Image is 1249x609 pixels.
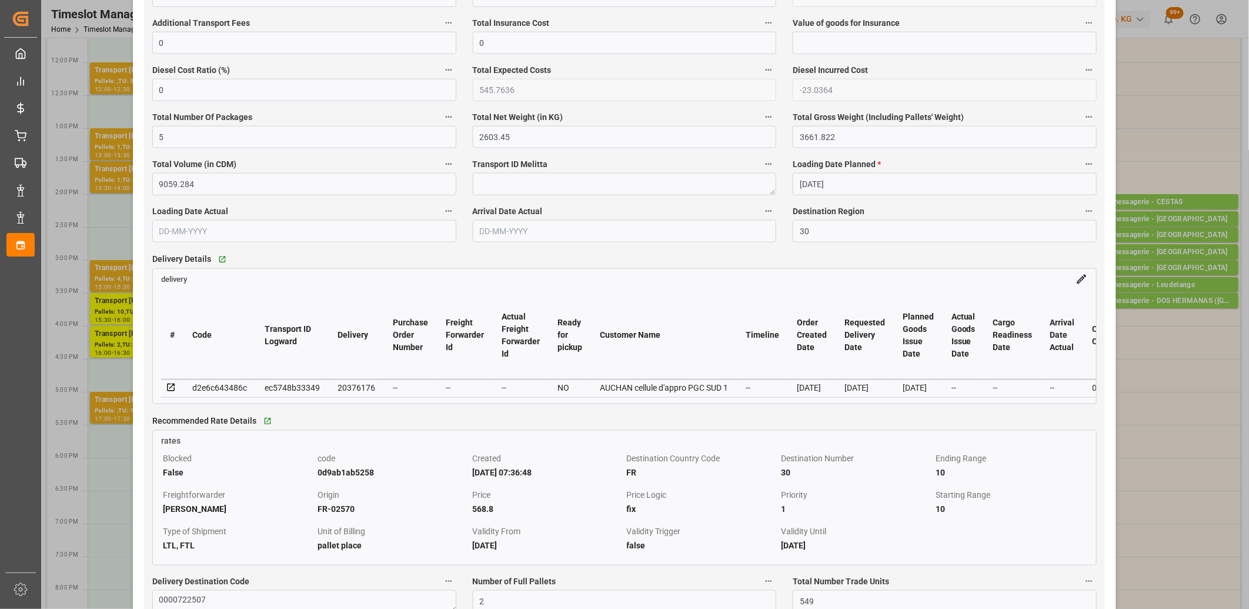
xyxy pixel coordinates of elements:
[936,451,1086,465] div: Ending Range
[318,488,468,502] div: Origin
[256,291,329,380] th: Transport ID Logward
[1081,574,1097,589] button: Total Number Trade Units
[393,381,428,395] div: --
[161,291,183,380] th: #
[163,502,313,516] div: [PERSON_NAME]
[781,538,931,553] div: [DATE]
[437,291,493,380] th: Freight Forwarder Id
[936,502,1086,516] div: 10
[793,575,889,588] span: Total Number Trade Units
[152,64,230,76] span: Diesel Cost Ratio (%)
[591,291,737,380] th: Customer Name
[161,436,181,445] span: rates
[549,291,591,380] th: Ready for pickup
[441,109,456,125] button: Total Number Of Packages
[152,415,256,427] span: Recommended Rate Details
[318,465,468,480] div: 0d9ab1ab5258
[627,465,777,480] div: FR
[473,64,552,76] span: Total Expected Costs
[903,381,934,395] div: [DATE]
[761,15,776,31] button: Total Insurance Cost
[793,158,881,171] span: Loading Date Planned
[557,381,582,395] div: NO
[1081,15,1097,31] button: Value of goods for Insurance
[1050,381,1075,395] div: --
[761,109,776,125] button: Total Net Weight (in KG)
[600,381,728,395] div: AUCHAN cellule d'appro PGC SUD 1
[761,157,776,172] button: Transport ID Melitta
[265,381,320,395] div: ec5748b33349
[761,204,776,219] button: Arrival Date Actual
[1081,109,1097,125] button: Total Gross Weight (Including Pallets' Weight)
[746,381,779,395] div: --
[627,524,777,538] div: Validity Trigger
[153,431,1096,447] a: rates
[793,173,1097,195] input: DD-MM-YYYY
[1093,381,1140,395] div: 0000709826
[152,17,250,29] span: Additional Transport Fees
[472,538,623,553] div: [DATE]
[473,220,777,242] input: DD-MM-YYYY
[318,502,468,516] div: FR-02570
[473,111,563,124] span: Total Net Weight (in KG)
[441,157,456,172] button: Total Volume (in CDM)
[473,205,543,218] span: Arrival Date Actual
[441,62,456,78] button: Diesel Cost Ratio (%)
[793,64,868,76] span: Diesel Incurred Cost
[984,291,1041,380] th: Cargo Readiness Date
[627,488,777,502] div: Price Logic
[473,158,548,171] span: Transport ID Melitta
[318,538,468,553] div: pallet place
[1081,157,1097,172] button: Loading Date Planned *
[951,381,976,395] div: --
[152,158,236,171] span: Total Volume (in CDM)
[473,575,556,588] span: Number of Full Pallets
[472,524,623,538] div: Validity From
[1084,291,1148,380] th: Customer Code
[781,524,931,538] div: Validity Until
[384,291,437,380] th: Purchase Order Number
[936,465,1086,480] div: 10
[163,538,313,553] div: LTL, FTL
[788,291,836,380] th: Order Created Date
[446,381,484,395] div: --
[502,381,540,395] div: --
[472,451,623,465] div: Created
[152,575,249,588] span: Delivery Destination Code
[163,465,313,480] div: False
[761,574,776,589] button: Number of Full Pallets
[894,291,943,380] th: Planned Goods Issue Date
[943,291,984,380] th: Actual Goods Issue Date
[1081,62,1097,78] button: Diesel Incurred Cost
[441,574,456,589] button: Delivery Destination Code
[781,488,931,502] div: Priority
[152,111,252,124] span: Total Number Of Packages
[793,205,864,218] span: Destination Region
[1081,204,1097,219] button: Destination Region
[472,502,623,516] div: 568.8
[627,451,777,465] div: Destination Country Code
[329,291,384,380] th: Delivery
[793,17,900,29] span: Value of goods for Insurance
[781,502,931,516] div: 1
[627,502,777,516] div: fix
[836,291,894,380] th: Requested Delivery Date
[493,291,549,380] th: Actual Freight Forwarder Id
[1041,291,1084,380] th: Arrival Date Actual
[183,291,256,380] th: Code
[936,488,1086,502] div: Starting Range
[318,451,468,465] div: code
[152,253,211,265] span: Delivery Details
[472,465,623,480] div: [DATE] 07:36:48
[192,381,247,395] div: d2e6c643486c
[472,488,623,502] div: Price
[844,381,885,395] div: [DATE]
[161,275,187,284] span: delivery
[152,205,228,218] span: Loading Date Actual
[761,62,776,78] button: Total Expected Costs
[473,17,550,29] span: Total Insurance Cost
[152,220,456,242] input: DD-MM-YYYY
[737,291,788,380] th: Timeline
[781,451,931,465] div: Destination Number
[161,274,187,284] a: delivery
